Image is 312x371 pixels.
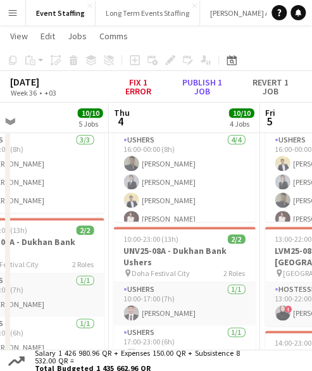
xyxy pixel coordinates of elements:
[96,1,200,25] button: Long Term Events Staffing
[200,1,306,25] button: [PERSON_NAME] An Board
[110,75,166,98] button: Fix 1 error
[8,88,39,97] span: Week 36
[35,28,60,44] a: Edit
[169,75,236,98] button: Publish 1 job
[26,1,96,25] button: Event Staffing
[94,28,133,44] a: Comms
[10,30,28,42] span: View
[44,88,56,97] div: +03
[239,75,302,98] button: Revert 1 job
[5,28,33,44] a: View
[63,28,92,44] a: Jobs
[10,75,85,88] div: [DATE]
[68,30,87,42] span: Jobs
[41,30,55,42] span: Edit
[99,30,128,42] span: Comms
